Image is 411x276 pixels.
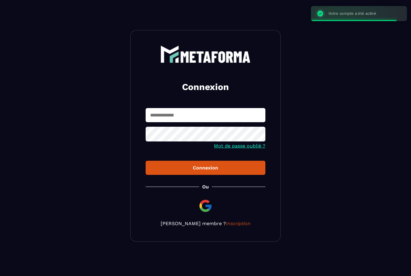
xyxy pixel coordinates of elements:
[226,221,251,226] a: Inscription
[198,199,213,213] img: google
[150,165,261,171] div: Connexion
[214,143,265,149] a: Mot de passe oublié ?
[146,221,265,226] p: [PERSON_NAME] membre ?
[146,45,265,63] a: logo
[153,81,258,93] h2: Connexion
[160,45,251,63] img: logo
[202,184,209,190] p: Ou
[146,161,265,175] button: Connexion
